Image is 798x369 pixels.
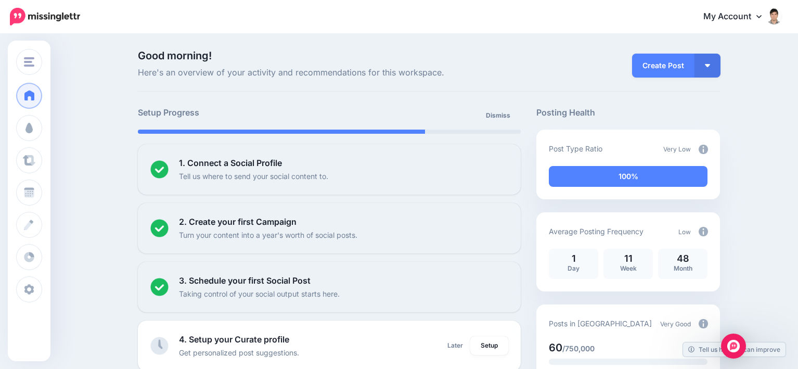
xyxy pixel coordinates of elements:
[721,334,746,359] div: Open Intercom Messenger
[441,336,469,355] a: Later
[179,158,282,168] b: 1. Connect a Social Profile
[179,170,328,182] p: Tell us where to send your social content to.
[179,334,289,345] b: 4. Setup your Curate profile
[549,143,602,155] p: Post Type Ratio
[10,8,80,26] img: Missinglettr
[138,66,521,80] span: Here's an overview of your activity and recommendations for this workspace.
[660,320,691,328] span: Very Good
[536,106,720,119] h5: Posting Health
[549,317,652,329] p: Posts in [GEOGRAPHIC_DATA]
[678,228,691,236] span: Low
[609,254,648,263] p: 11
[568,264,580,272] span: Day
[549,166,707,187] div: 100% of your posts in the last 30 days have been from Drip Campaigns
[150,278,169,296] img: checked-circle.png
[549,225,643,237] p: Average Posting Frequency
[150,160,169,179] img: checked-circle.png
[562,344,595,353] span: /750,000
[179,217,297,227] b: 2. Create your first Campaign
[663,254,702,263] p: 48
[699,319,708,328] img: info-circle-grey.png
[683,342,786,357] a: Tell us how we can improve
[138,106,329,119] h5: Setup Progress
[179,288,340,300] p: Taking control of your social output starts here.
[699,145,708,154] img: info-circle-grey.png
[699,227,708,236] img: info-circle-grey.png
[705,64,710,67] img: arrow-down-white.png
[663,145,691,153] span: Very Low
[150,219,169,237] img: checked-circle.png
[150,337,169,355] img: clock-grey.png
[632,54,694,78] a: Create Post
[554,254,593,263] p: 1
[470,336,508,355] a: Setup
[620,264,637,272] span: Week
[179,275,311,286] b: 3. Schedule your first Social Post
[549,341,562,354] span: 60
[179,229,357,241] p: Turn your content into a year's worth of social posts.
[24,57,34,67] img: menu.png
[138,49,212,62] span: Good morning!
[480,106,517,125] a: Dismiss
[693,4,782,30] a: My Account
[674,264,692,272] span: Month
[179,347,299,359] p: Get personalized post suggestions.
